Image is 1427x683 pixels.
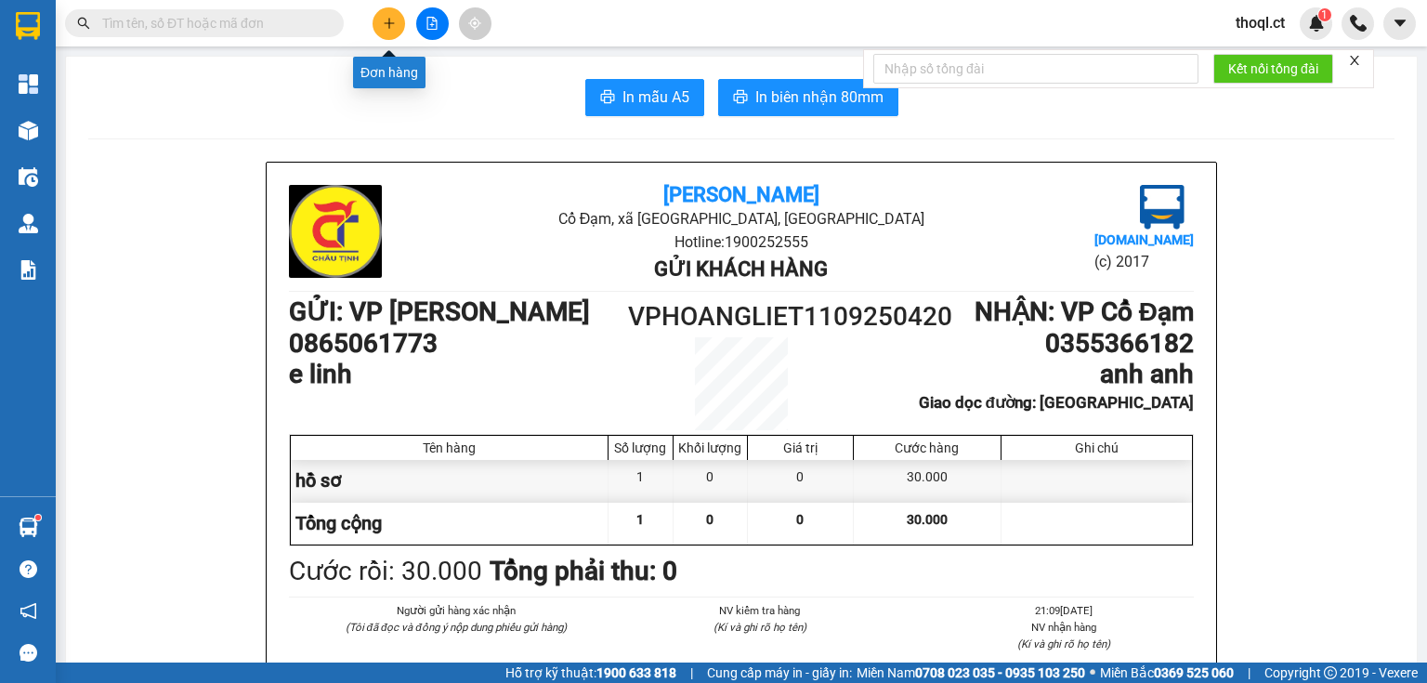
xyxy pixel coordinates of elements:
span: Miền Nam [857,663,1085,683]
strong: 0708 023 035 - 0935 103 250 [915,665,1085,680]
img: warehouse-icon [19,518,38,537]
input: Nhập số tổng đài [873,54,1198,84]
button: printerIn mẫu A5 [585,79,704,116]
div: 0 [674,460,748,502]
span: Hỗ trợ kỹ thuật: [505,663,676,683]
span: notification [20,602,37,620]
div: 30.000 [854,460,1002,502]
img: logo.jpg [289,185,382,278]
b: [PERSON_NAME] [663,183,819,206]
span: In mẫu A5 [622,85,689,109]
span: 0 [706,512,713,527]
img: phone-icon [1350,15,1367,32]
b: NHẬN : VP Cổ Đạm [975,296,1194,327]
div: Ghi chú [1006,440,1187,455]
li: Cổ Đạm, xã [GEOGRAPHIC_DATA], [GEOGRAPHIC_DATA] [439,207,1042,230]
img: icon-new-feature [1308,15,1325,32]
h1: 0355366182 [855,328,1194,360]
li: NV nhận hàng [935,619,1194,636]
span: 1 [636,512,644,527]
sup: 1 [35,515,41,520]
img: logo.jpg [23,23,116,116]
button: Kết nối tổng đài [1213,54,1333,84]
i: (Tôi đã đọc và đồng ý nộp dung phiếu gửi hàng) [346,621,567,634]
button: file-add [416,7,449,40]
div: hồ sơ [291,460,609,502]
img: logo.jpg [1140,185,1185,230]
button: caret-down [1383,7,1416,40]
b: GỬI : VP [PERSON_NAME] [289,296,590,327]
b: Gửi khách hàng [654,257,828,281]
span: search [77,17,90,30]
b: [DOMAIN_NAME] [1094,232,1194,247]
button: plus [373,7,405,40]
li: Cổ Đạm, xã [GEOGRAPHIC_DATA], [GEOGRAPHIC_DATA] [174,46,777,69]
img: warehouse-icon [19,167,38,187]
li: (c) 2017 [1094,250,1194,273]
li: NV kiểm tra hàng [630,602,889,619]
span: printer [600,89,615,107]
span: 1 [1321,8,1328,21]
span: ⚪️ [1090,669,1095,676]
h1: e linh [289,359,628,390]
span: plus [383,17,396,30]
strong: 1900 633 818 [596,665,676,680]
li: Hotline: 1900252555 [174,69,777,92]
span: 30.000 [907,512,948,527]
button: aim [459,7,491,40]
span: Tổng cộng [295,512,382,534]
span: Kết nối tổng đài [1228,59,1318,79]
sup: 1 [1318,8,1331,21]
span: question-circle [20,560,37,578]
span: 0 [796,512,804,527]
span: Miền Bắc [1100,663,1234,683]
b: Tổng phải thu: 0 [490,556,677,586]
img: warehouse-icon [19,214,38,233]
h1: VPHOANGLIET1109250420 [628,296,855,337]
span: copyright [1324,666,1337,679]
div: Số lượng [613,440,668,455]
div: Đơn hàng [353,57,425,88]
li: 21:09[DATE] [935,602,1194,619]
span: Cung cấp máy in - giấy in: [707,663,852,683]
button: printerIn biên nhận 80mm [718,79,898,116]
div: 1 [609,460,674,502]
div: Tên hàng [295,440,603,455]
span: thoql.ct [1221,11,1300,34]
div: Khối lượng [678,440,742,455]
span: aim [468,17,481,30]
span: | [690,663,693,683]
b: Giao dọc đường: [GEOGRAPHIC_DATA] [919,393,1194,412]
span: printer [733,89,748,107]
li: Người gửi hàng xác nhận [326,602,585,619]
div: Giá trị [753,440,848,455]
span: close [1348,54,1361,67]
li: Hotline: 1900252555 [439,230,1042,254]
span: message [20,644,37,662]
span: | [1248,663,1250,683]
h1: anh anh [855,359,1194,390]
h1: 0865061773 [289,328,628,360]
img: warehouse-icon [19,121,38,140]
img: solution-icon [19,260,38,280]
div: Cước rồi : 30.000 [289,551,482,592]
b: GỬI : VP [PERSON_NAME] [23,135,324,165]
i: (Kí và ghi rõ họ tên) [1017,637,1110,650]
div: 0 [748,460,854,502]
i: (Kí và ghi rõ họ tên) [713,621,806,634]
div: Cước hàng [858,440,996,455]
strong: 0369 525 060 [1154,665,1234,680]
img: dashboard-icon [19,74,38,94]
span: file-add [425,17,439,30]
span: In biên nhận 80mm [755,85,884,109]
input: Tìm tên, số ĐT hoặc mã đơn [102,13,321,33]
span: caret-down [1392,15,1408,32]
img: logo-vxr [16,12,40,40]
